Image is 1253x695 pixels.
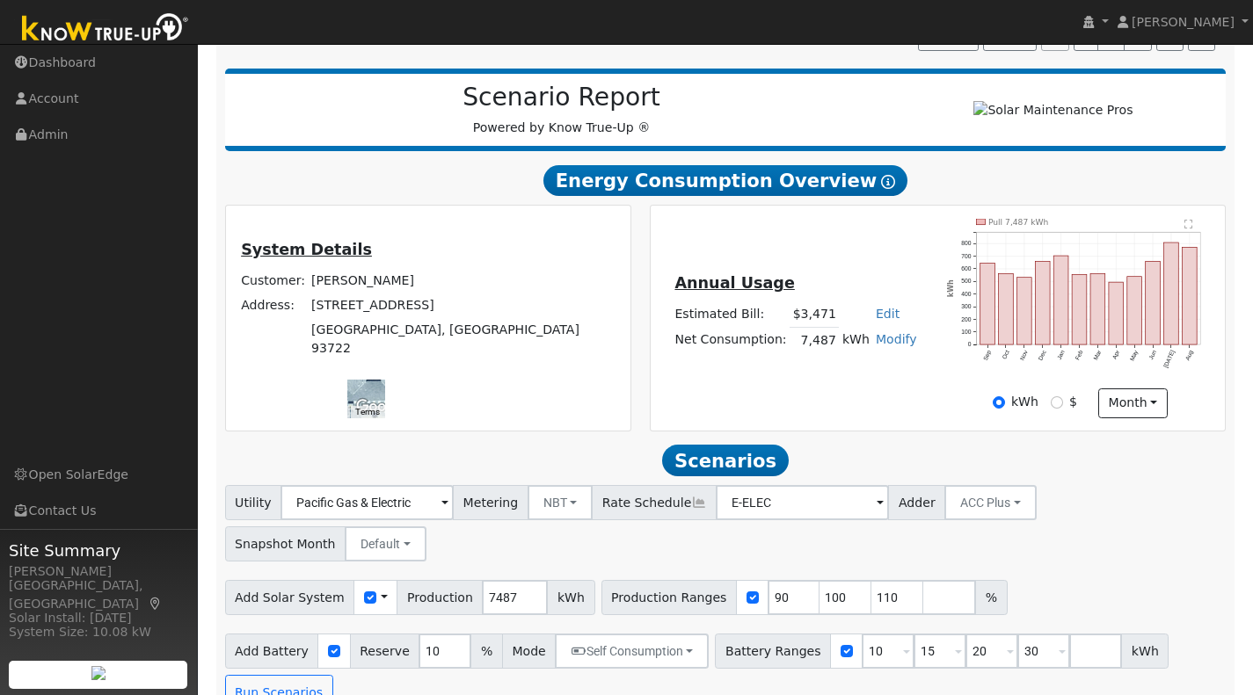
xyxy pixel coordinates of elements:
button: Self Consumption [555,633,709,669]
text: Sep [982,349,993,361]
text: Dec [1038,348,1048,360]
text: 400 [962,290,972,296]
label: kWh [1011,393,1038,411]
rect: onclick="" [1036,261,1051,344]
span: % [470,633,502,669]
text: Feb [1075,349,1084,361]
u: Annual Usage [674,274,794,292]
button: month [1098,388,1168,418]
text: Jun [1148,349,1158,360]
span: Add Battery [225,633,319,669]
text: Apr [1111,348,1122,360]
button: ACC Plus [944,485,1037,520]
text: Aug [1184,349,1195,361]
td: [STREET_ADDRESS] [309,293,618,317]
text: Jan [1056,349,1066,360]
span: Adder [888,485,945,520]
text: 500 [962,278,972,284]
span: [PERSON_NAME] [1132,15,1235,29]
td: Customer: [238,268,309,293]
td: $3,471 [790,302,839,328]
rect: onclick="" [1127,276,1142,344]
span: Scenarios [662,445,788,476]
span: Production Ranges [601,580,737,615]
a: Open this area in Google Maps (opens a new window) [352,395,410,418]
text:  [1185,219,1193,228]
span: % [975,580,1007,615]
rect: onclick="" [1073,274,1088,344]
text: Nov [1019,348,1030,360]
td: 7,487 [790,328,839,353]
rect: onclick="" [1109,282,1124,344]
div: [PERSON_NAME] [9,562,188,581]
div: Solar Install: [DATE] [9,609,188,627]
i: Show Help [881,175,895,189]
text: [DATE] [1162,349,1177,369]
button: NBT [528,485,594,520]
text: Mar [1093,348,1104,360]
img: Know True-Up [13,10,198,49]
text: 600 [962,265,972,271]
span: Battery Ranges [715,633,831,669]
span: Mode [502,633,556,669]
span: Snapshot Month [225,526,346,561]
rect: onclick="" [980,263,995,344]
rect: onclick="" [1090,273,1105,344]
td: Net Consumption: [672,328,790,353]
span: Utility [225,485,282,520]
td: Estimated Bill: [672,302,790,328]
td: kWh [839,328,872,353]
span: Metering [453,485,528,520]
div: [GEOGRAPHIC_DATA], [GEOGRAPHIC_DATA] [9,576,188,613]
div: Powered by Know True-Up ® [234,83,890,137]
rect: onclick="" [1054,256,1069,344]
a: Terms (opens in new tab) [355,407,380,416]
text: 100 [962,329,972,335]
text: 700 [962,252,972,258]
h2: Scenario Report [243,83,880,112]
rect: onclick="" [999,273,1014,344]
img: Google [352,395,410,418]
td: [PERSON_NAME] [309,268,618,293]
span: Reserve [350,633,420,669]
input: Select a Utility [280,485,454,520]
a: Map [148,597,164,611]
span: kWh [547,580,594,615]
a: Edit [876,307,900,321]
td: Address: [238,293,309,317]
span: kWh [1121,633,1169,669]
text: 300 [962,303,972,309]
text: Pull 7,487 kWh [988,216,1049,226]
button: Default [345,526,426,561]
span: Production [397,580,483,615]
span: Energy Consumption Overview [543,165,907,197]
text: kWh [947,279,955,297]
rect: onclick="" [1017,277,1032,344]
div: System Size: 10.08 kW [9,623,188,641]
span: Rate Schedule [592,485,717,520]
rect: onclick="" [1183,247,1198,344]
input: Select a Rate Schedule [716,485,889,520]
input: kWh [993,396,1005,409]
span: Add Solar System [225,580,355,615]
span: Site Summary [9,539,188,562]
text: 0 [968,341,972,347]
img: retrieve [91,666,106,680]
text: Oct [1002,349,1011,360]
td: [GEOGRAPHIC_DATA], [GEOGRAPHIC_DATA] 93722 [309,318,618,361]
rect: onclick="" [1164,243,1179,344]
text: 800 [962,240,972,246]
img: Solar Maintenance Pros [973,101,1133,119]
u: System Details [241,241,372,258]
a: Modify [876,332,917,346]
rect: onclick="" [1146,261,1161,344]
label: $ [1069,393,1077,411]
text: 200 [962,315,972,322]
text: May [1129,349,1140,362]
input: $ [1051,396,1063,409]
